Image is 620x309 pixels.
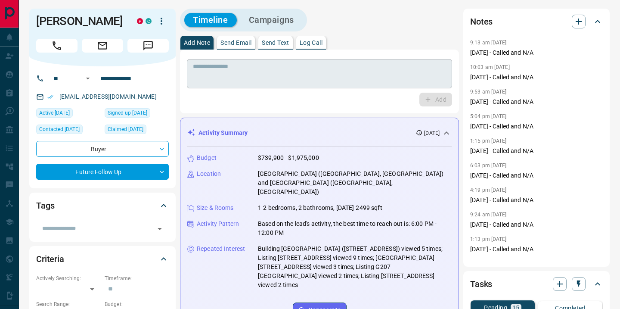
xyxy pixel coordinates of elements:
p: $739,900 - $1,975,000 [258,153,319,162]
span: Contacted [DATE] [39,125,80,134]
h2: Notes [470,15,493,28]
p: 10:03 am [DATE] [470,64,510,70]
svg: Email Verified [47,94,53,100]
span: Signed up [DATE] [108,109,147,117]
p: [DATE] [424,129,440,137]
p: Based on the lead's activity, the best time to reach out is: 6:00 PM - 12:00 PM [258,219,452,237]
button: Timeline [184,13,237,27]
p: [DATE] - Called and N/A [470,147,603,156]
p: [GEOGRAPHIC_DATA] ([GEOGRAPHIC_DATA], [GEOGRAPHIC_DATA]) and [GEOGRAPHIC_DATA] ([GEOGRAPHIC_DATA]... [258,169,452,197]
p: 9:24 am [DATE] [470,212,507,218]
div: Mon Apr 16 2018 [105,108,169,120]
p: Location [197,169,221,178]
div: condos.ca [146,18,152,24]
p: Send Text [262,40,289,46]
button: Campaigns [240,13,303,27]
p: 1-2 bedrooms, 2 bathrooms, [DATE]-2499 sqft [258,203,382,212]
span: Message [127,39,169,53]
div: property.ca [137,18,143,24]
p: [DATE] - Called and N/A [470,220,603,229]
p: Log Call [300,40,322,46]
p: 1:15 pm [DATE] [470,138,507,144]
p: Activity Summary [198,128,248,137]
p: Size & Rooms [197,203,234,212]
h2: Tags [36,199,54,212]
div: Buyer [36,141,169,157]
button: Open [154,223,166,235]
h2: Tasks [470,277,492,291]
div: Activity Summary[DATE] [187,125,452,141]
div: Mon Apr 16 2018 [105,125,169,137]
p: 6:03 pm [DATE] [470,162,507,169]
p: 5:04 pm [DATE] [470,113,507,119]
div: Tags [36,195,169,216]
p: [DATE] - Called and N/A [470,48,603,57]
div: Fri Oct 03 2025 [36,108,100,120]
p: 9:53 am [DATE] [470,89,507,95]
p: [DATE] - Called and N/A [470,196,603,205]
div: Notes [470,11,603,32]
p: 1:13 pm [DATE] [470,236,507,242]
span: Active [DATE] [39,109,70,117]
p: Repeated Interest [197,244,245,253]
p: Actively Searching: [36,275,100,282]
h1: [PERSON_NAME] [36,14,124,28]
p: Building [GEOGRAPHIC_DATA] ([STREET_ADDRESS]) viewed 5 times; Listing [STREET_ADDRESS] viewed 9 t... [258,244,452,290]
p: Timeframe: [105,275,169,282]
div: Criteria [36,249,169,269]
div: Future Follow Up [36,164,169,180]
div: Tasks [470,274,603,294]
p: 4:19 pm [DATE] [470,187,507,193]
h2: Criteria [36,252,64,266]
span: Email [82,39,123,53]
p: [DATE] - Called and N/A [470,73,603,82]
button: Open [83,73,93,84]
p: Budget [197,153,217,162]
a: [EMAIL_ADDRESS][DOMAIN_NAME] [59,93,157,100]
p: [DATE] - Called and N/A [470,122,603,131]
p: 9:13 am [DATE] [470,40,507,46]
div: Thu Sep 11 2025 [36,125,100,137]
p: Search Range: [36,300,100,308]
p: Activity Pattern [197,219,239,228]
p: [DATE] - Called and N/A [470,97,603,106]
p: Add Note [184,40,210,46]
span: Claimed [DATE] [108,125,143,134]
p: 9:28 am [DATE] [470,261,507,267]
p: [DATE] - Called and N/A [470,245,603,254]
p: [DATE] - Called and N/A [470,171,603,180]
p: Budget: [105,300,169,308]
span: Call [36,39,77,53]
p: Send Email [220,40,251,46]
